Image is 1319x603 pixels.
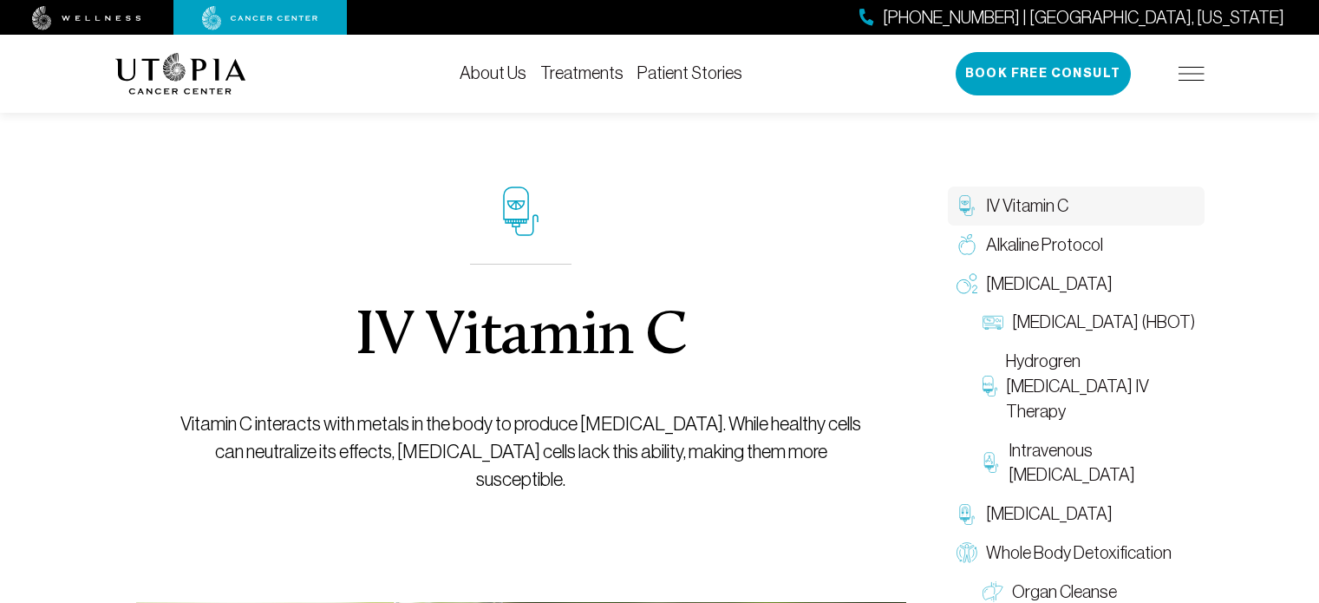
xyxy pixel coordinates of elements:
[32,6,141,30] img: wellness
[948,226,1205,265] a: Alkaline Protocol
[637,63,742,82] a: Patient Stories
[948,265,1205,304] a: [MEDICAL_DATA]
[983,376,997,397] img: Hydrogren Peroxide IV Therapy
[957,234,977,255] img: Alkaline Protocol
[115,53,246,95] img: logo
[974,431,1205,495] a: Intravenous [MEDICAL_DATA]
[986,193,1068,219] span: IV Vitamin C
[974,342,1205,430] a: Hydrogren [MEDICAL_DATA] IV Therapy
[956,52,1131,95] button: Book Free Consult
[859,5,1284,30] a: [PHONE_NUMBER] | [GEOGRAPHIC_DATA], [US_STATE]
[974,303,1205,342] a: [MEDICAL_DATA] (HBOT)
[983,312,1003,333] img: Hyperbaric Oxygen Therapy (HBOT)
[503,187,539,236] img: icon
[986,501,1113,527] span: [MEDICAL_DATA]
[460,63,526,82] a: About Us
[175,410,866,494] p: Vitamin C interacts with metals in the body to produce [MEDICAL_DATA]. While healthy cells can ne...
[355,306,687,369] h1: IV Vitamin C
[986,272,1113,297] span: [MEDICAL_DATA]
[957,504,977,525] img: Chelation Therapy
[983,452,1001,473] img: Intravenous Ozone Therapy
[986,233,1103,258] span: Alkaline Protocol
[1006,349,1196,423] span: Hydrogren [MEDICAL_DATA] IV Therapy
[1009,438,1195,488] span: Intravenous [MEDICAL_DATA]
[986,541,1172,566] span: Whole Body Detoxification
[957,195,977,216] img: IV Vitamin C
[1012,310,1195,335] span: [MEDICAL_DATA] (HBOT)
[202,6,318,30] img: cancer center
[948,495,1205,534] a: [MEDICAL_DATA]
[948,187,1205,226] a: IV Vitamin C
[1179,67,1205,81] img: icon-hamburger
[957,542,977,563] img: Whole Body Detoxification
[883,5,1284,30] span: [PHONE_NUMBER] | [GEOGRAPHIC_DATA], [US_STATE]
[948,534,1205,573] a: Whole Body Detoxification
[983,581,1003,602] img: Organ Cleanse
[957,273,977,294] img: Oxygen Therapy
[540,63,624,82] a: Treatments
